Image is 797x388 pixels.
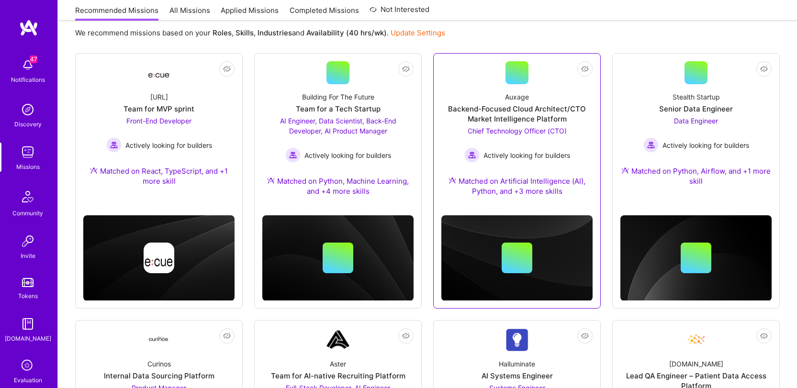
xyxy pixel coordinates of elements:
[83,61,235,198] a: Company Logo[URL]Team for MVP sprintFront-End Developer Actively looking for buildersActively loo...
[499,359,535,369] div: Halluminate
[659,104,733,114] div: Senior Data Engineer
[482,371,553,381] div: AI Systems Engineer
[144,243,174,273] img: Company logo
[22,278,34,287] img: tokens
[621,166,629,174] img: Ateam Purple Icon
[221,5,279,21] a: Applied Missions
[280,117,396,135] span: AI Engineer, Data Scientist, Back-End Developer, AI Product Manager
[441,61,593,208] a: AuxageBackend-Focused Cloud Architect/CTO Market Intelligence PlatformChief Technology Officer (C...
[662,140,749,150] span: Actively looking for builders
[326,328,349,351] img: Company Logo
[581,332,589,340] i: icon EyeClosed
[258,28,292,37] b: Industries
[505,328,528,351] img: Company Logo
[150,92,168,102] div: [URL]
[330,359,346,369] div: Aster
[620,61,772,198] a: Stealth StartupSenior Data EngineerData Engineer Actively looking for buildersActively looking fo...
[296,104,381,114] div: Team for a Tech Startup
[19,357,37,375] i: icon SelectionTeam
[760,332,768,340] i: icon EyeClosed
[262,176,414,196] div: Matched on Python, Machine Learning, and +4 more skills
[75,28,445,38] p: We recommend missions based on your , , and .
[441,215,593,301] img: cover
[18,100,37,119] img: discovery
[441,176,593,196] div: Matched on Artificial Intelligence (AI), Python, and +3 more skills
[760,65,768,73] i: icon EyeClosed
[468,127,567,135] span: Chief Technology Officer (CTO)
[12,208,43,218] div: Community
[267,177,275,184] img: Ateam Purple Icon
[290,5,359,21] a: Completed Missions
[11,75,45,85] div: Notifications
[5,333,51,344] div: [DOMAIN_NAME]
[643,137,659,153] img: Actively looking for builders
[223,332,231,340] i: icon EyeClosed
[123,104,194,114] div: Team for MVP sprint
[236,28,254,37] b: Skills
[285,147,301,163] img: Actively looking for builders
[669,359,723,369] div: [DOMAIN_NAME]
[19,19,38,36] img: logo
[262,215,414,301] img: cover
[169,5,210,21] a: All Missions
[18,314,37,333] img: guide book
[14,119,42,129] div: Discovery
[75,5,158,21] a: Recommended Missions
[14,375,42,385] div: Evaluation
[16,162,40,172] div: Missions
[83,166,235,186] div: Matched on React, TypeScript, and +1 more skill
[673,92,720,102] div: Stealth Startup
[674,117,718,125] span: Data Engineer
[391,28,445,37] a: Update Settings
[126,117,191,125] span: Front-End Developer
[402,65,410,73] i: icon EyeClosed
[18,55,37,75] img: bell
[90,166,98,174] img: Ateam Purple Icon
[83,215,235,301] img: cover
[620,166,772,186] div: Matched on Python, Airflow, and +1 more skill
[271,371,405,381] div: Team for AI-native Recruiting Platform
[505,92,529,102] div: Auxage
[147,337,170,343] img: Company Logo
[441,104,593,124] div: Backend-Focused Cloud Architect/CTO Market Intelligence Platform
[106,137,122,153] img: Actively looking for builders
[685,328,707,351] img: Company Logo
[370,4,429,21] a: Not Interested
[18,291,38,301] div: Tokens
[402,332,410,340] i: icon EyeClosed
[18,232,37,251] img: Invite
[30,55,37,63] span: 47
[147,359,171,369] div: Curinos
[581,65,589,73] i: icon EyeClosed
[147,64,170,81] img: Company Logo
[449,177,456,184] img: Ateam Purple Icon
[262,61,414,208] a: Building For The FutureTeam for a Tech StartupAI Engineer, Data Scientist, Back-End Developer, AI...
[304,150,391,160] span: Actively looking for builders
[464,147,480,163] img: Actively looking for builders
[104,371,214,381] div: Internal Data Sourcing Platform
[18,143,37,162] img: teamwork
[125,140,212,150] span: Actively looking for builders
[483,150,570,160] span: Actively looking for builders
[223,65,231,73] i: icon EyeClosed
[16,185,39,208] img: Community
[21,251,35,261] div: Invite
[213,28,232,37] b: Roles
[306,28,387,37] b: Availability (40 hrs/wk)
[620,215,772,301] img: cover
[302,92,374,102] div: Building For The Future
